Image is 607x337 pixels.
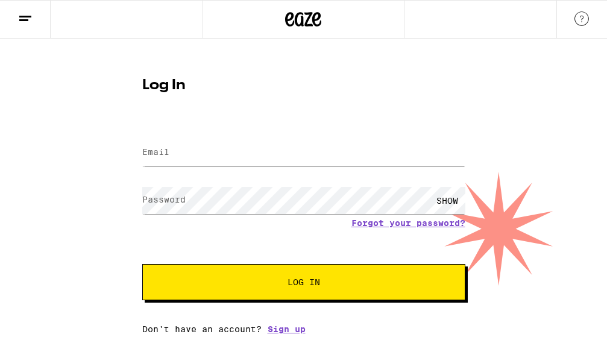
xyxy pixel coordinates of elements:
div: SHOW [429,187,465,214]
div: Don't have an account? [142,324,465,334]
label: Password [142,195,186,204]
a: Forgot your password? [351,218,465,228]
a: Sign up [268,324,306,334]
label: Email [142,147,169,157]
button: Log In [142,264,465,300]
input: Email [142,139,465,166]
span: Log In [288,278,320,286]
h1: Log In [142,78,465,93]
